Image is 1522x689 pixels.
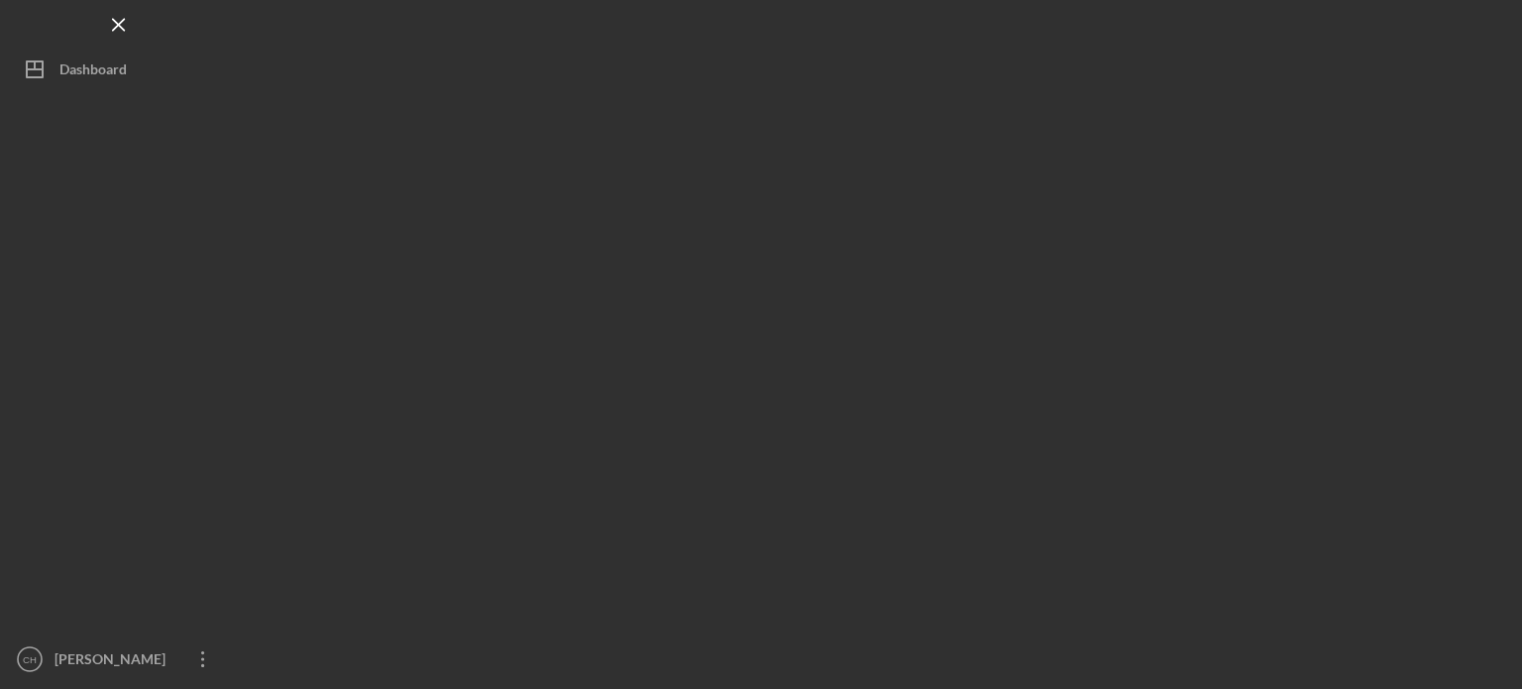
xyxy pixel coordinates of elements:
[10,639,228,679] button: CH[PERSON_NAME]
[23,654,37,665] text: CH
[50,639,178,684] div: [PERSON_NAME]
[10,50,228,89] button: Dashboard
[59,50,127,94] div: Dashboard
